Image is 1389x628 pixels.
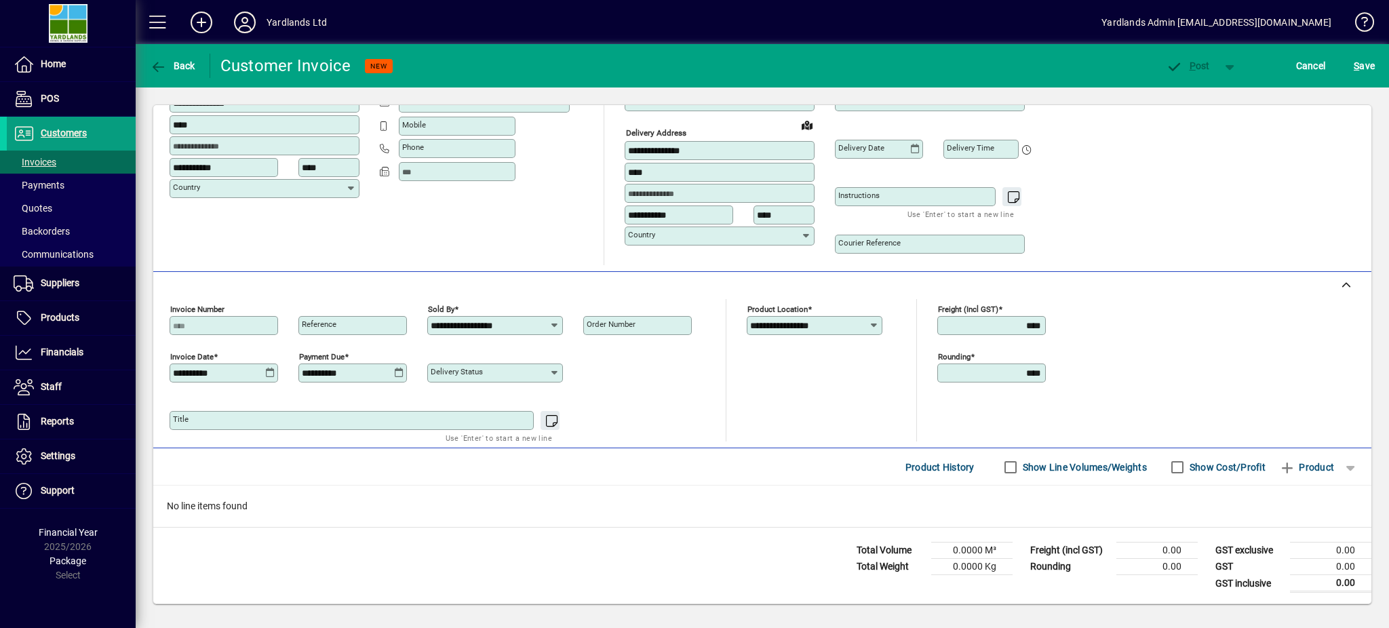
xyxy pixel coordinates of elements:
[938,305,998,314] mat-label: Freight (incl GST)
[747,305,808,314] mat-label: Product location
[1290,543,1371,559] td: 0.00
[39,527,98,538] span: Financial Year
[446,430,552,446] mat-hint: Use 'Enter' to start a new line
[41,416,74,427] span: Reports
[838,143,884,153] mat-label: Delivery date
[1209,559,1290,575] td: GST
[41,450,75,461] span: Settings
[7,439,136,473] a: Settings
[402,120,426,130] mat-label: Mobile
[1354,60,1359,71] span: S
[41,347,83,357] span: Financials
[628,230,655,239] mat-label: Country
[838,238,901,248] mat-label: Courier Reference
[1209,575,1290,592] td: GST inclusive
[7,301,136,335] a: Products
[1020,460,1147,474] label: Show Line Volumes/Weights
[1350,54,1378,78] button: Save
[41,93,59,104] span: POS
[938,352,971,361] mat-label: Rounding
[14,180,64,191] span: Payments
[1293,54,1329,78] button: Cancel
[7,267,136,300] a: Suppliers
[220,55,351,77] div: Customer Invoice
[173,182,200,192] mat-label: Country
[7,47,136,81] a: Home
[428,305,454,314] mat-label: Sold by
[267,12,327,33] div: Yardlands Ltd
[1290,575,1371,592] td: 0.00
[905,456,975,478] span: Product History
[931,543,1013,559] td: 0.0000 M³
[7,220,136,243] a: Backorders
[1290,559,1371,575] td: 0.00
[50,555,86,566] span: Package
[1190,60,1196,71] span: P
[1209,543,1290,559] td: GST exclusive
[587,319,635,329] mat-label: Order number
[14,157,56,168] span: Invoices
[1023,559,1116,575] td: Rounding
[170,305,224,314] mat-label: Invoice number
[173,414,189,424] mat-label: Title
[41,381,62,392] span: Staff
[402,142,424,152] mat-label: Phone
[1023,543,1116,559] td: Freight (incl GST)
[7,82,136,116] a: POS
[7,370,136,404] a: Staff
[1354,55,1375,77] span: ave
[1116,543,1198,559] td: 0.00
[370,62,387,71] span: NEW
[7,151,136,174] a: Invoices
[7,174,136,197] a: Payments
[1159,54,1217,78] button: Post
[1187,460,1266,474] label: Show Cost/Profit
[302,319,336,329] mat-label: Reference
[223,10,267,35] button: Profile
[796,114,818,136] a: View on map
[7,405,136,439] a: Reports
[431,367,483,376] mat-label: Delivery status
[947,143,994,153] mat-label: Delivery time
[907,206,1014,222] mat-hint: Use 'Enter' to start a new line
[7,243,136,266] a: Communications
[146,54,199,78] button: Back
[1166,60,1210,71] span: ost
[7,474,136,508] a: Support
[1296,55,1326,77] span: Cancel
[838,191,880,200] mat-label: Instructions
[1101,12,1331,33] div: Yardlands Admin [EMAIL_ADDRESS][DOMAIN_NAME]
[170,352,214,361] mat-label: Invoice date
[150,60,195,71] span: Back
[7,336,136,370] a: Financials
[41,127,87,138] span: Customers
[1272,455,1341,479] button: Product
[931,559,1013,575] td: 0.0000 Kg
[14,203,52,214] span: Quotes
[850,543,931,559] td: Total Volume
[850,559,931,575] td: Total Weight
[14,249,94,260] span: Communications
[7,197,136,220] a: Quotes
[299,352,345,361] mat-label: Payment due
[1116,559,1198,575] td: 0.00
[14,226,70,237] span: Backorders
[41,58,66,69] span: Home
[41,312,79,323] span: Products
[180,10,223,35] button: Add
[136,54,210,78] app-page-header-button: Back
[41,485,75,496] span: Support
[41,277,79,288] span: Suppliers
[900,455,980,479] button: Product History
[153,486,1371,527] div: No line items found
[1279,456,1334,478] span: Product
[1345,3,1372,47] a: Knowledge Base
